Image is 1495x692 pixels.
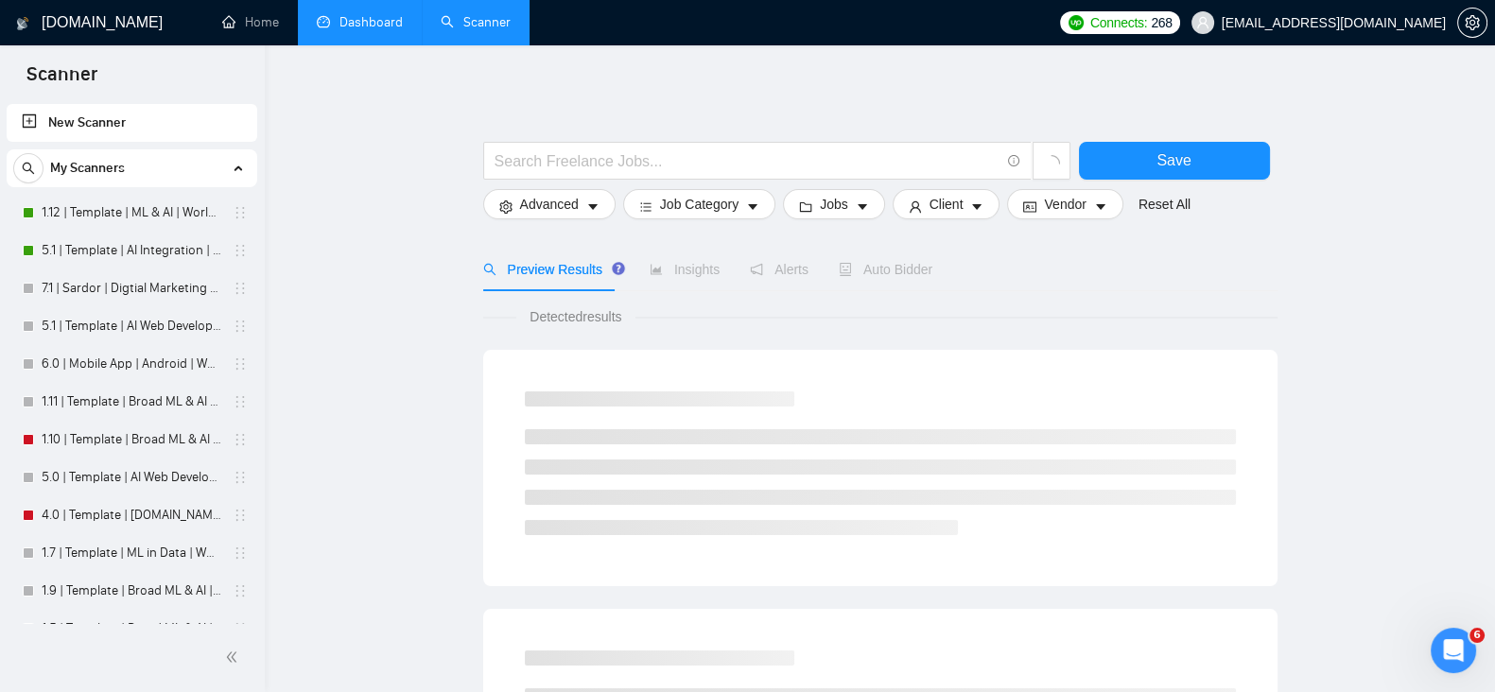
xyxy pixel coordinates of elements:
[1079,142,1270,180] button: Save
[499,199,513,214] span: setting
[1008,155,1020,167] span: info-circle
[11,61,113,100] span: Scanner
[783,189,885,219] button: folderJobscaret-down
[441,14,511,30] a: searchScanner
[225,648,244,666] span: double-left
[42,610,221,648] a: 1.5 | Template | Broad ML & AI | Big 5
[233,281,248,296] span: holder
[1044,194,1086,215] span: Vendor
[42,534,221,572] a: 1.7 | Template | ML in Data | Worldwide
[799,199,812,214] span: folder
[1431,628,1476,673] iframe: Intercom live chat
[14,162,43,175] span: search
[233,508,248,523] span: holder
[1139,194,1191,215] a: Reset All
[1069,15,1084,30] img: upwork-logo.png
[233,319,248,334] span: holder
[233,470,248,485] span: holder
[222,14,279,30] a: homeHome
[233,432,248,447] span: holder
[1094,199,1107,214] span: caret-down
[1043,155,1060,172] span: loading
[42,383,221,421] a: 1.11 | Template | Broad ML & AI | [GEOGRAPHIC_DATA] Only
[1469,628,1485,643] span: 6
[233,545,248,561] span: holder
[42,458,221,496] a: 5.0 | Template | AI Web Development | [GEOGRAPHIC_DATA] Only
[650,263,663,276] span: area-chart
[233,583,248,598] span: holder
[42,496,221,534] a: 4.0 | Template | [DOMAIN_NAME] | Worldwide
[233,356,248,372] span: holder
[650,262,720,277] span: Insights
[746,199,759,214] span: caret-down
[639,199,652,214] span: bars
[483,262,619,277] span: Preview Results
[520,194,579,215] span: Advanced
[660,194,739,215] span: Job Category
[623,189,775,219] button: barsJob Categorycaret-down
[839,263,852,276] span: robot
[233,621,248,636] span: holder
[856,199,869,214] span: caret-down
[495,149,1000,173] input: Search Freelance Jobs...
[820,194,848,215] span: Jobs
[1457,15,1487,30] a: setting
[930,194,964,215] span: Client
[50,149,125,187] span: My Scanners
[42,307,221,345] a: 5.1 | Template | AI Web Developer | Worldwide
[970,199,983,214] span: caret-down
[42,572,221,610] a: 1.9 | Template | Broad ML & AI | Rest of the World
[1458,15,1486,30] span: setting
[13,153,43,183] button: search
[7,104,257,142] li: New Scanner
[586,199,600,214] span: caret-down
[839,262,932,277] span: Auto Bidder
[233,205,248,220] span: holder
[1090,12,1147,33] span: Connects:
[1151,12,1172,33] span: 268
[516,306,635,327] span: Detected results
[610,260,627,277] div: Tooltip anchor
[1007,189,1122,219] button: idcardVendorcaret-down
[893,189,1000,219] button: userClientcaret-down
[42,232,221,269] a: 5.1 | Template | AI Integration | Worldwide
[22,104,242,142] a: New Scanner
[42,269,221,307] a: 7.1 | Sardor | Digtial Marketing PPC | Worldwide
[317,14,403,30] a: dashboardDashboard
[1023,199,1036,214] span: idcard
[909,199,922,214] span: user
[233,243,248,258] span: holder
[42,345,221,383] a: 6.0 | Mobile App | Android | Worldwide
[42,421,221,458] a: 1.10 | Template | Broad ML & AI | Worldwide
[16,9,29,39] img: logo
[233,394,248,409] span: holder
[750,263,763,276] span: notification
[1457,8,1487,38] button: setting
[1196,16,1209,29] span: user
[483,263,496,276] span: search
[483,189,616,219] button: settingAdvancedcaret-down
[42,194,221,232] a: 1.12 | Template | ML & AI | Worldwide
[1156,148,1191,172] span: Save
[750,262,808,277] span: Alerts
